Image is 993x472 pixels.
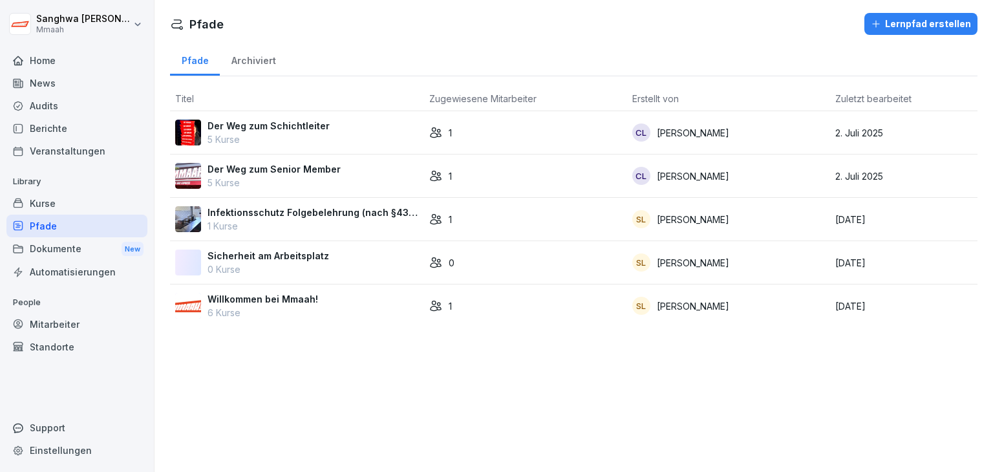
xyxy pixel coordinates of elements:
a: Pfade [170,43,220,76]
p: People [6,292,147,313]
p: [DATE] [835,256,972,270]
a: Mitarbeiter [6,313,147,336]
div: CL [632,167,650,185]
p: 1 [449,299,452,313]
img: mnj845h9lldl1ujuaevdgbbe.png [175,206,201,232]
p: 1 [449,126,452,140]
a: Home [6,49,147,72]
p: [PERSON_NAME] [657,169,729,183]
div: SL [632,297,650,315]
img: qr5z7n6hx5oqeyfl8s21burq.png [175,163,201,189]
p: Der Weg zum Schichtleiter [208,119,330,133]
p: Sanghwa [PERSON_NAME] [36,14,131,25]
p: [PERSON_NAME] [657,256,729,270]
img: b636k1mdfmci2kdxgx7zc61r.png [175,293,201,319]
span: Titel [175,93,194,104]
a: Automatisierungen [6,261,147,283]
a: DokumenteNew [6,237,147,261]
p: 5 Kurse [208,176,341,189]
a: Standorte [6,336,147,358]
span: Zugewiesene Mitarbeiter [429,93,537,104]
div: Dokumente [6,237,147,261]
div: SL [632,253,650,272]
a: Pfade [6,215,147,237]
a: News [6,72,147,94]
p: [DATE] [835,213,972,226]
p: [PERSON_NAME] [657,126,729,140]
p: Willkommen bei Mmaah! [208,292,318,306]
p: 6 Kurse [208,306,318,319]
p: Infektionsschutz Folgebelehrung (nach §43 IfSG) [208,206,419,219]
p: Sicherheit am Arbeitsplatz [208,249,329,263]
p: 1 [449,213,452,226]
p: Library [6,171,147,192]
a: Archiviert [220,43,287,76]
span: Erstellt von [632,93,679,104]
p: Der Weg zum Senior Member [208,162,341,176]
p: 1 Kurse [208,219,419,233]
span: Zuletzt bearbeitet [835,93,912,104]
p: 2. Juli 2025 [835,126,972,140]
p: [PERSON_NAME] [657,299,729,313]
a: Veranstaltungen [6,140,147,162]
a: Einstellungen [6,439,147,462]
p: 2. Juli 2025 [835,169,972,183]
div: CL [632,123,650,142]
p: Mmaah [36,25,131,34]
a: Berichte [6,117,147,140]
div: Lernpfad erstellen [871,17,971,31]
img: izyii0lu050cgh2urtcnfvza.png [175,120,201,145]
h1: Pfade [189,16,224,33]
p: 0 Kurse [208,263,329,276]
div: New [122,242,144,257]
a: Audits [6,94,147,117]
div: Support [6,416,147,439]
p: 5 Kurse [208,133,330,146]
div: SL [632,210,650,228]
button: Lernpfad erstellen [864,13,977,35]
a: Kurse [6,192,147,215]
p: [DATE] [835,299,972,313]
p: [PERSON_NAME] [657,213,729,226]
p: 0 [449,256,454,270]
p: 1 [449,169,452,183]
